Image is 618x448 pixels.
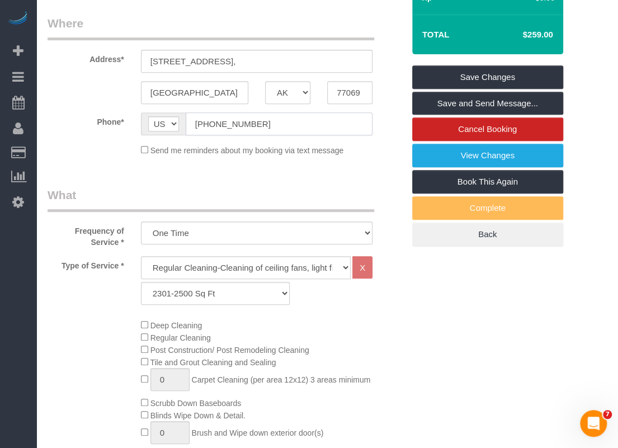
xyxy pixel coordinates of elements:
[48,15,374,40] legend: Where
[412,144,563,167] a: View Changes
[48,187,374,212] legend: What
[412,117,563,141] a: Cancel Booking
[150,346,309,355] span: Post Construction/ Post Remodeling Cleaning
[39,112,133,128] label: Phone*
[191,428,323,437] span: Brush and Wipe down exterior door(s)
[150,358,276,367] span: Tile and Grout Cleaning and Sealing
[150,321,202,330] span: Deep Cleaning
[489,30,553,40] h4: $259.00
[191,375,370,384] span: Carpet Cleaning (per area 12x12) 3 areas minimum
[327,81,372,104] input: Zip Code*
[603,410,612,419] span: 7
[422,30,450,39] strong: Total
[412,223,563,246] a: Back
[150,411,246,420] span: Blinds Wipe Down & Detail.
[580,410,607,437] iframe: Intercom live chat
[412,65,563,89] a: Save Changes
[7,11,29,27] img: Automaid Logo
[150,146,344,155] span: Send me reminders about my booking via text message
[39,50,133,65] label: Address*
[39,256,133,271] label: Type of Service *
[141,81,248,104] input: City*
[412,92,563,115] a: Save and Send Message...
[150,333,211,342] span: Regular Cleaning
[186,112,372,135] input: Phone*
[412,170,563,194] a: Book This Again
[39,221,133,248] label: Frequency of Service *
[150,399,242,408] span: Scrubb Down Baseboards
